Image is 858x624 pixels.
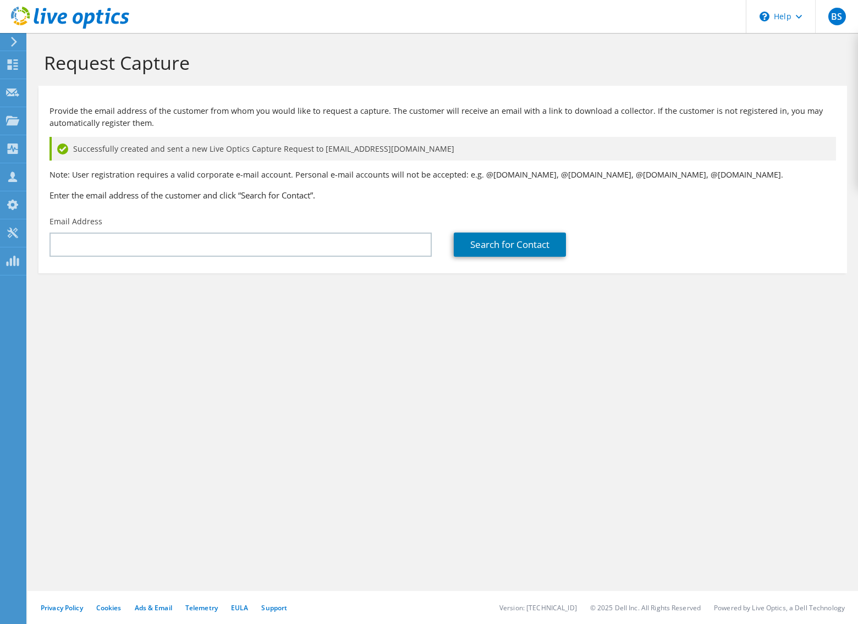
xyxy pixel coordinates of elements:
[41,603,83,612] a: Privacy Policy
[185,603,218,612] a: Telemetry
[96,603,122,612] a: Cookies
[590,603,701,612] li: © 2025 Dell Inc. All Rights Reserved
[261,603,287,612] a: Support
[73,143,454,155] span: Successfully created and sent a new Live Optics Capture Request to [EMAIL_ADDRESS][DOMAIN_NAME]
[828,8,846,25] span: BS
[135,603,172,612] a: Ads & Email
[454,233,566,257] a: Search for Contact
[50,216,102,227] label: Email Address
[50,169,836,181] p: Note: User registration requires a valid corporate e-mail account. Personal e-mail accounts will ...
[760,12,769,21] svg: \n
[50,105,836,129] p: Provide the email address of the customer from whom you would like to request a capture. The cust...
[499,603,577,612] li: Version: [TECHNICAL_ID]
[231,603,248,612] a: EULA
[50,189,836,201] h3: Enter the email address of the customer and click “Search for Contact”.
[714,603,845,612] li: Powered by Live Optics, a Dell Technology
[44,51,836,74] h1: Request Capture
